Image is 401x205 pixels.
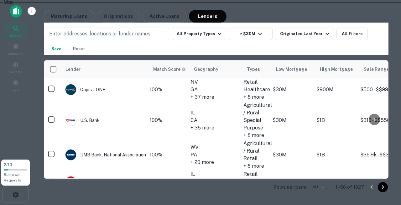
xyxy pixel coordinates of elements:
button: > $30M [229,28,273,40]
div: Low Mortgage [276,66,307,73]
div: UMB Bank, National Association [65,149,146,160]
span: Search [10,33,21,38]
div: + 35 more [190,124,243,132]
div: Industrial [243,178,272,186]
iframe: Chat Widget [370,155,401,185]
button: Save your search to get updates of matches that match your search criteria. [46,43,66,55]
div: GA [190,86,243,93]
div: Lender [65,66,81,73]
div: Retail [243,155,272,162]
div: PA [190,151,243,159]
div: Special Purpose [243,117,272,132]
div: [PERSON_NAME] Fargo [65,176,130,187]
button: Originations [97,10,140,23]
h6: Match Score [153,66,185,73]
button: Reset [69,43,89,55]
div: + 8 more [243,162,272,170]
div: [GEOGRAPHIC_DATA] [190,178,243,186]
button: Active Loans [143,10,186,23]
td: $30M [272,139,316,170]
p: Enter addresses, locations or lender names [49,30,150,38]
div: WV [190,144,243,151]
img: picture [65,84,76,95]
div: Capitalize uses an advanced AI algorithm to match your search with the best lender. The match sco... [150,178,190,186]
div: IL [190,171,243,178]
div: Geography [194,66,218,73]
div: U.s. Bank [65,115,100,126]
div: Retail [243,171,272,178]
span: Contacts [9,69,22,74]
td: $1B [316,170,360,193]
div: 50 [310,182,325,192]
div: Sale Range [364,66,389,73]
td: $30M [272,101,316,139]
div: Healthcare [243,86,272,93]
div: + 8 more [243,132,272,139]
td: $1B [316,139,360,170]
div: Capitalize uses an advanced AI algorithm to match your search with the best lender. The match sco... [150,86,190,93]
span: Borrowers [8,51,23,56]
p: 1–50 of 1027 [336,183,364,191]
img: capitalize-icon.png [10,5,22,18]
span: Borrower Requests [4,172,21,182]
img: picture [65,176,76,187]
span: Saved [11,87,20,92]
button: Maturing Loans [44,10,94,23]
div: Types [247,66,260,73]
div: High Mortgage [320,66,353,73]
p: Rows per page: [273,183,307,191]
div: Capitalize uses an advanced AI algorithm to match your search with the best lender. The match sco... [150,151,190,159]
div: Agricultural / Rural [243,140,272,155]
td: $30M [272,170,316,193]
span: 2 / 10 [4,162,12,167]
img: picture [65,115,76,126]
div: Capitalize uses an advanced AI algorithm to match your search with the best lender. The match sco... [153,66,186,73]
div: Capital ONE [65,84,105,95]
div: CA [190,117,243,124]
div: Retail [243,78,272,86]
td: $1B [316,101,360,139]
button: All Property Types [172,28,226,40]
div: IL [190,109,243,117]
div: Originated Last Year [280,30,331,38]
div: + 8 more [243,93,272,101]
div: + 29 more [190,159,243,166]
button: Lenders [189,10,227,23]
div: NV [190,78,243,86]
div: Agricultural / Rural [243,102,272,117]
img: picture [65,150,76,160]
div: Capitalize uses an advanced AI algorithm to match your search with the best lender. The match sco... [150,117,190,124]
button: Go to next page [378,182,388,192]
td: $900M [316,78,360,101]
button: All Filters [336,28,368,40]
td: $30M [272,78,316,101]
div: + 37 more [190,93,243,101]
